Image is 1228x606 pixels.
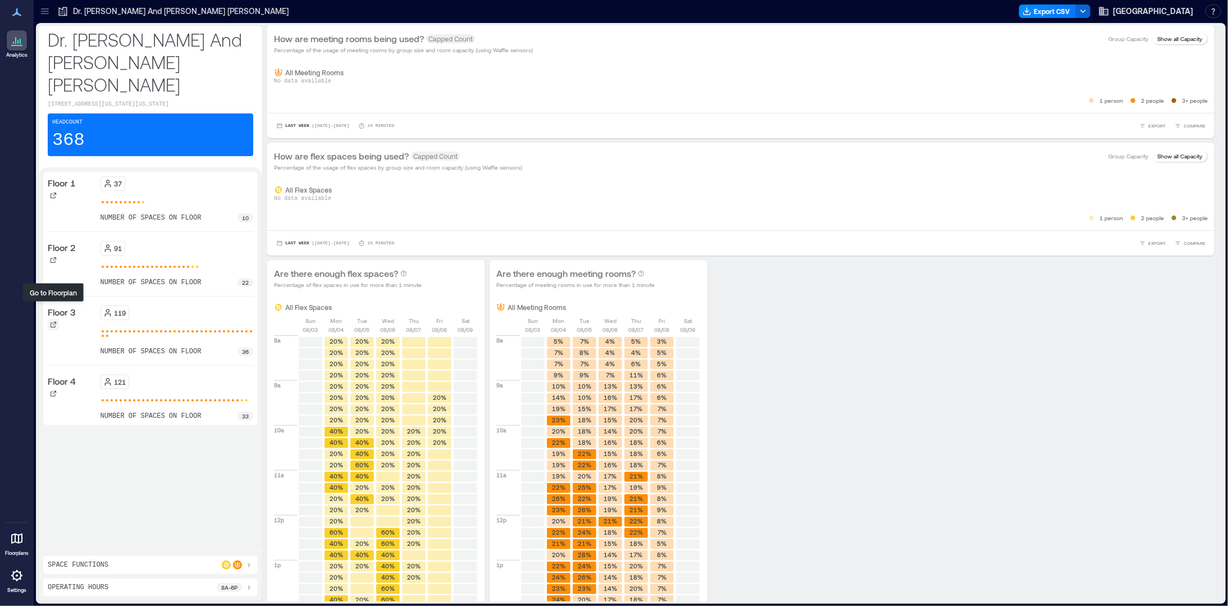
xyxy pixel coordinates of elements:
text: 10% [578,394,591,401]
text: 20% [355,540,369,547]
text: 5% [658,349,667,356]
text: 20% [381,484,395,491]
text: 40% [330,484,343,491]
text: 7% [554,349,563,356]
p: 08/04 [551,325,567,334]
text: 20% [433,439,446,446]
p: How are flex spaces being used? [274,149,409,163]
text: 20% [381,405,395,412]
text: 15% [578,405,591,412]
text: 23% [552,506,565,513]
button: EXPORT [1137,120,1168,131]
p: 08/04 [329,325,344,334]
p: Dr. [PERSON_NAME] And [PERSON_NAME] [PERSON_NAME] [48,28,253,95]
text: 14% [604,427,617,435]
p: 15 minutes [367,122,394,129]
text: 40% [381,551,395,558]
text: 17% [604,484,617,491]
span: COMPARE [1184,122,1206,129]
text: 21% [578,517,591,525]
text: 28% [578,551,591,558]
p: Sun [528,316,538,325]
button: Last Week |[DATE]-[DATE] [274,238,351,249]
p: Show all Capacity [1157,152,1202,161]
p: 08/06 [381,325,396,334]
text: 6% [658,371,667,379]
text: 20% [330,382,343,390]
p: 368 [52,129,85,152]
p: Tue [579,316,590,325]
p: 119 [115,308,126,317]
a: Settings [3,562,30,597]
text: 4% [606,360,615,367]
p: No data available [274,77,1208,86]
text: 21% [629,506,643,513]
text: 20% [629,427,643,435]
text: 19% [552,405,565,412]
text: 5% [632,338,641,345]
text: 40% [355,450,369,457]
p: 121 [115,377,126,386]
text: 22% [552,562,565,569]
p: Are there enough meeting rooms? [496,267,636,280]
text: 20% [381,450,395,457]
text: 23% [552,416,565,423]
text: 40% [330,427,343,435]
text: 8% [658,517,667,525]
text: 13% [629,382,643,390]
p: 22 [242,278,249,287]
p: 08/07 [629,325,644,334]
text: 5% [658,540,667,547]
text: 6% [632,360,641,367]
text: 20% [355,394,369,401]
p: 08/09 [458,325,473,334]
text: 7% [554,360,563,367]
span: EXPORT [1148,240,1166,247]
text: 17% [604,472,617,480]
text: 40% [330,540,343,547]
p: Show all Capacity [1157,34,1202,43]
p: 37 [115,179,122,188]
text: 40% [355,439,369,446]
text: 20% [407,461,421,468]
button: EXPORT [1137,238,1168,249]
text: 20% [433,405,446,412]
text: 16% [604,439,617,446]
text: 22% [552,439,565,446]
text: 20% [407,495,421,502]
p: Fri [659,316,665,325]
text: 7% [580,338,589,345]
text: 13% [604,382,617,390]
p: 08/03 [303,325,318,334]
text: 20% [330,371,343,379]
text: 7% [658,427,667,435]
text: 9% [658,506,667,513]
text: 8% [658,495,667,502]
a: Analytics [3,27,31,62]
p: Fri [437,316,443,325]
text: 4% [606,338,615,345]
text: 40% [330,472,343,480]
text: 20% [552,427,565,435]
text: 20% [330,349,343,356]
p: 91 [115,244,122,253]
text: 20% [578,472,591,480]
text: 24% [578,528,591,536]
button: [GEOGRAPHIC_DATA] [1095,2,1197,20]
text: 40% [355,551,369,558]
p: Floor 1 [48,176,76,190]
text: 20% [381,439,395,446]
text: 20% [629,562,643,569]
text: 20% [407,540,421,547]
p: Percentage of meeting rooms in use for more than 1 minute [496,280,655,289]
text: 24% [578,562,591,569]
p: Analytics [6,52,28,58]
p: 9a [496,381,503,390]
text: 3% [658,338,667,345]
text: 20% [355,405,369,412]
p: Sat [462,316,469,325]
p: 11a [274,471,284,480]
text: 15% [604,450,617,457]
text: 9% [580,371,590,379]
text: 20% [381,461,395,468]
